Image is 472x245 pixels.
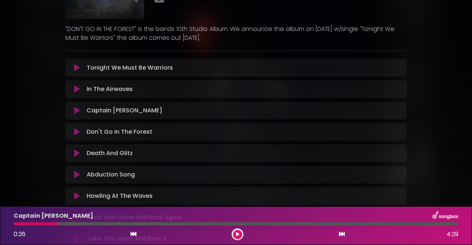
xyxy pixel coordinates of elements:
p: Howling At The Waves [87,192,153,200]
p: Don't Go In The Forest [87,127,152,136]
p: Captain [PERSON_NAME] [14,211,93,220]
img: songbox-logo-white.png [433,211,458,221]
p: Tonight We Must Be Warriors [87,63,173,72]
p: Captain [PERSON_NAME] [87,106,162,115]
p: Death And Glitz [87,149,133,158]
p: In The Airwaves [87,85,133,94]
p: "DON'T GO IN THE FOREST" is the bands 10th Studio Album. We announce the album on [DATE] w/single... [65,25,407,42]
span: 0:26 [14,230,25,238]
p: Abduction Song [87,170,135,179]
span: 4:29 [447,230,458,239]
